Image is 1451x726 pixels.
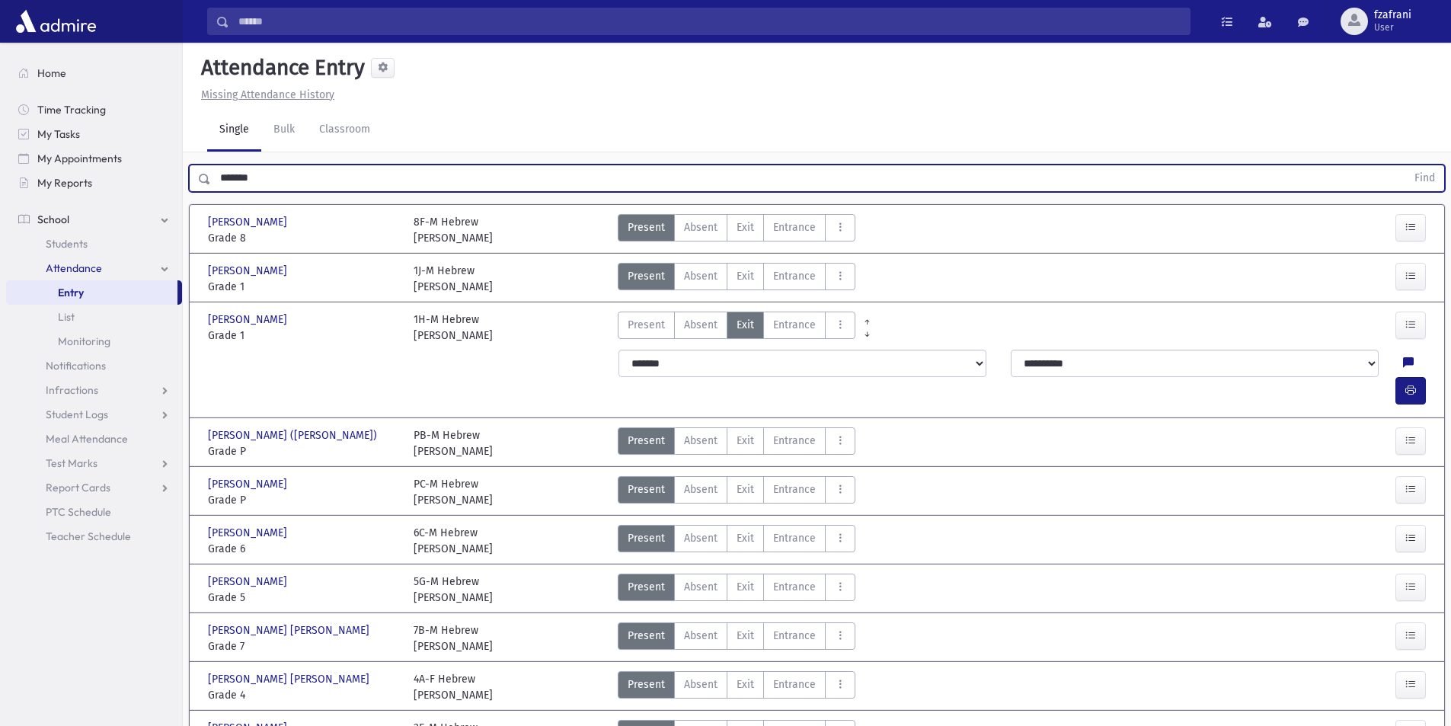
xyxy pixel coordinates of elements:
[737,628,754,644] span: Exit
[46,237,88,251] span: Students
[6,329,182,353] a: Monitoring
[737,530,754,546] span: Exit
[58,334,110,348] span: Monitoring
[684,530,718,546] span: Absent
[628,268,665,284] span: Present
[6,524,182,548] a: Teacher Schedule
[414,622,493,654] div: 7B-M Hebrew [PERSON_NAME]
[628,481,665,497] span: Present
[46,359,106,373] span: Notifications
[618,427,855,459] div: AttTypes
[37,103,106,117] span: Time Tracking
[618,671,855,703] div: AttTypes
[195,55,365,81] h5: Attendance Entry
[414,476,493,508] div: PC-M Hebrew [PERSON_NAME]
[58,310,75,324] span: List
[684,628,718,644] span: Absent
[46,261,102,275] span: Attendance
[737,317,754,333] span: Exit
[773,481,816,497] span: Entrance
[58,286,84,299] span: Entry
[414,525,493,557] div: 6C-M Hebrew [PERSON_NAME]
[773,317,816,333] span: Entrance
[628,579,665,595] span: Present
[46,505,111,519] span: PTC Schedule
[737,676,754,692] span: Exit
[684,219,718,235] span: Absent
[208,492,398,508] span: Grade P
[6,146,182,171] a: My Appointments
[684,676,718,692] span: Absent
[6,256,182,280] a: Attendance
[6,451,182,475] a: Test Marks
[628,530,665,546] span: Present
[6,500,182,524] a: PTC Schedule
[773,433,816,449] span: Entrance
[684,268,718,284] span: Absent
[195,88,334,101] a: Missing Attendance History
[618,214,855,246] div: AttTypes
[6,475,182,500] a: Report Cards
[618,263,855,295] div: AttTypes
[414,671,493,703] div: 4A-F Hebrew [PERSON_NAME]
[46,408,108,421] span: Student Logs
[618,622,855,654] div: AttTypes
[6,171,182,195] a: My Reports
[6,353,182,378] a: Notifications
[201,88,334,101] u: Missing Attendance History
[208,427,380,443] span: [PERSON_NAME] ([PERSON_NAME])
[307,109,382,152] a: Classroom
[737,219,754,235] span: Exit
[1405,165,1444,191] button: Find
[208,525,290,541] span: [PERSON_NAME]
[773,676,816,692] span: Entrance
[6,61,182,85] a: Home
[208,263,290,279] span: [PERSON_NAME]
[46,456,97,470] span: Test Marks
[6,427,182,451] a: Meal Attendance
[12,6,100,37] img: AdmirePro
[208,279,398,295] span: Grade 1
[737,433,754,449] span: Exit
[618,574,855,606] div: AttTypes
[208,312,290,328] span: [PERSON_NAME]
[773,628,816,644] span: Entrance
[684,481,718,497] span: Absent
[208,443,398,459] span: Grade P
[773,268,816,284] span: Entrance
[737,579,754,595] span: Exit
[208,476,290,492] span: [PERSON_NAME]
[628,628,665,644] span: Present
[773,219,816,235] span: Entrance
[6,232,182,256] a: Students
[1374,9,1411,21] span: fzafrani
[46,481,110,494] span: Report Cards
[773,530,816,546] span: Entrance
[208,574,290,590] span: [PERSON_NAME]
[229,8,1190,35] input: Search
[684,317,718,333] span: Absent
[6,122,182,146] a: My Tasks
[618,476,855,508] div: AttTypes
[6,378,182,402] a: Infractions
[684,433,718,449] span: Absent
[37,127,80,141] span: My Tasks
[628,433,665,449] span: Present
[208,328,398,344] span: Grade 1
[6,280,177,305] a: Entry
[208,590,398,606] span: Grade 5
[628,676,665,692] span: Present
[628,219,665,235] span: Present
[208,671,372,687] span: [PERSON_NAME] [PERSON_NAME]
[46,383,98,397] span: Infractions
[208,214,290,230] span: [PERSON_NAME]
[414,574,493,606] div: 5G-M Hebrew [PERSON_NAME]
[207,109,261,152] a: Single
[618,525,855,557] div: AttTypes
[6,207,182,232] a: School
[37,213,69,226] span: School
[208,638,398,654] span: Grade 7
[37,176,92,190] span: My Reports
[37,66,66,80] span: Home
[261,109,307,152] a: Bulk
